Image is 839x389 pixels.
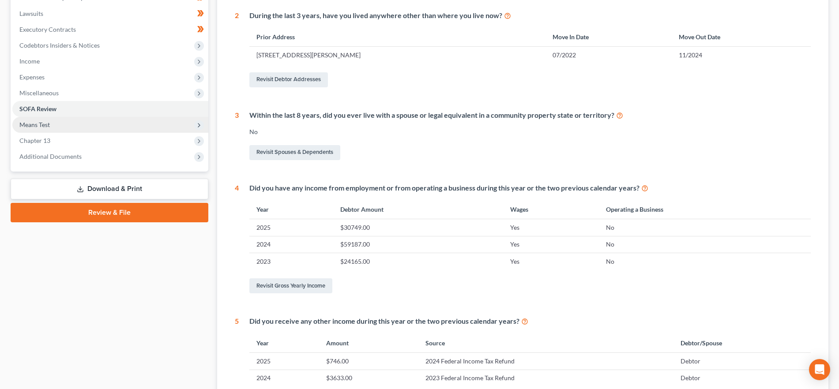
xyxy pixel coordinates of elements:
td: 2025 [249,353,319,370]
td: $30749.00 [333,219,503,236]
span: Expenses [19,73,45,81]
a: Executory Contracts [12,22,208,37]
td: No [599,219,811,236]
div: Did you receive any other income during this year or the two previous calendar years? [249,316,811,326]
td: 2023 [249,253,333,270]
td: 11/2024 [672,47,811,64]
a: Lawsuits [12,6,208,22]
th: Source [418,333,673,352]
span: Chapter 13 [19,137,50,144]
a: Revisit Spouses & Dependents [249,145,340,160]
th: Wages [503,200,598,219]
td: 2023 Federal Income Tax Refund [418,370,673,386]
a: Revisit Gross Yearly Income [249,278,332,293]
td: Yes [503,219,598,236]
div: 4 [235,183,239,295]
td: 2025 [249,219,333,236]
th: Debtor Amount [333,200,503,219]
span: Income [19,57,40,65]
th: Year [249,200,333,219]
td: Debtor [673,370,811,386]
div: 3 [235,110,239,162]
th: Amount [319,333,418,352]
td: Debtor [673,353,811,370]
td: No [599,253,811,270]
td: 2024 [249,370,319,386]
div: Did you have any income from employment or from operating a business during this year or the two ... [249,183,811,193]
div: 2 [235,11,239,89]
th: Debtor/Spouse [673,333,811,352]
a: Download & Print [11,179,208,199]
td: $746.00 [319,353,418,370]
span: Codebtors Insiders & Notices [19,41,100,49]
td: Yes [503,253,598,270]
th: Operating a Business [599,200,811,219]
th: Prior Address [249,27,546,46]
td: 07/2022 [546,47,671,64]
th: Move In Date [546,27,671,46]
div: Open Intercom Messenger [809,359,830,380]
td: $24165.00 [333,253,503,270]
span: Additional Documents [19,153,82,160]
a: SOFA Review [12,101,208,117]
span: Miscellaneous [19,89,59,97]
td: $3633.00 [319,370,418,386]
span: Lawsuits [19,10,43,17]
td: $59187.00 [333,236,503,253]
td: No [599,236,811,253]
th: Year [249,333,319,352]
div: No [249,127,811,136]
span: Executory Contracts [19,26,76,33]
td: 2024 [249,236,333,253]
div: During the last 3 years, have you lived anywhere other than where you live now? [249,11,811,21]
td: Yes [503,236,598,253]
a: Review & File [11,203,208,222]
th: Move Out Date [672,27,811,46]
div: Within the last 8 years, did you ever live with a spouse or legal equivalent in a community prope... [249,110,811,120]
span: Means Test [19,121,50,128]
span: SOFA Review [19,105,56,112]
a: Revisit Debtor Addresses [249,72,328,87]
td: [STREET_ADDRESS][PERSON_NAME] [249,47,546,64]
td: 2024 Federal Income Tax Refund [418,353,673,370]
